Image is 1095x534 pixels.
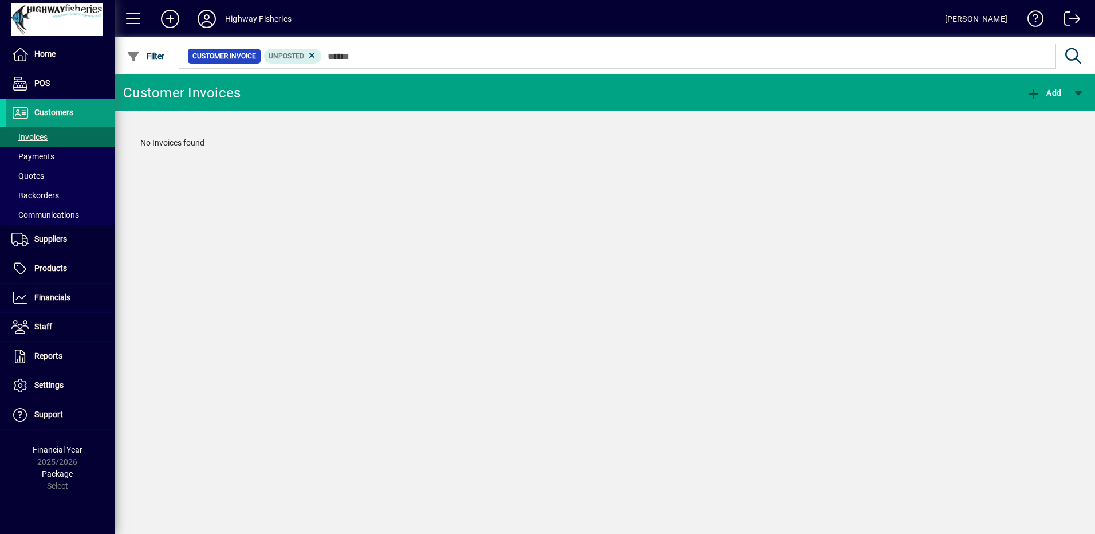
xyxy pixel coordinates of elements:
[1019,2,1044,40] a: Knowledge Base
[34,78,50,88] span: POS
[34,108,73,117] span: Customers
[42,469,73,478] span: Package
[152,9,188,29] button: Add
[1027,88,1061,97] span: Add
[1024,83,1064,103] button: Add
[34,264,67,273] span: Products
[6,371,115,400] a: Settings
[34,49,56,58] span: Home
[127,52,165,61] span: Filter
[34,410,63,419] span: Support
[1055,2,1081,40] a: Logout
[6,147,115,166] a: Payments
[34,234,67,244] span: Suppliers
[123,84,241,102] div: Customer Invoices
[11,191,59,200] span: Backorders
[945,10,1007,28] div: [PERSON_NAME]
[6,313,115,341] a: Staff
[6,166,115,186] a: Quotes
[11,152,54,161] span: Payments
[11,210,79,219] span: Communications
[6,284,115,312] a: Financials
[188,9,225,29] button: Profile
[6,69,115,98] a: POS
[34,322,52,331] span: Staff
[6,400,115,429] a: Support
[6,186,115,205] a: Backorders
[11,171,44,180] span: Quotes
[264,49,322,64] mat-chip: Customer Invoice Status: Unposted
[11,132,48,142] span: Invoices
[34,351,62,360] span: Reports
[6,225,115,254] a: Suppliers
[225,10,292,28] div: Highway Fisheries
[124,46,168,66] button: Filter
[6,205,115,225] a: Communications
[6,254,115,283] a: Products
[6,40,115,69] a: Home
[6,342,115,371] a: Reports
[192,50,256,62] span: Customer Invoice
[33,445,82,454] span: Financial Year
[269,52,304,60] span: Unposted
[34,380,64,390] span: Settings
[129,125,1081,160] div: No Invoices found
[34,293,70,302] span: Financials
[6,127,115,147] a: Invoices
